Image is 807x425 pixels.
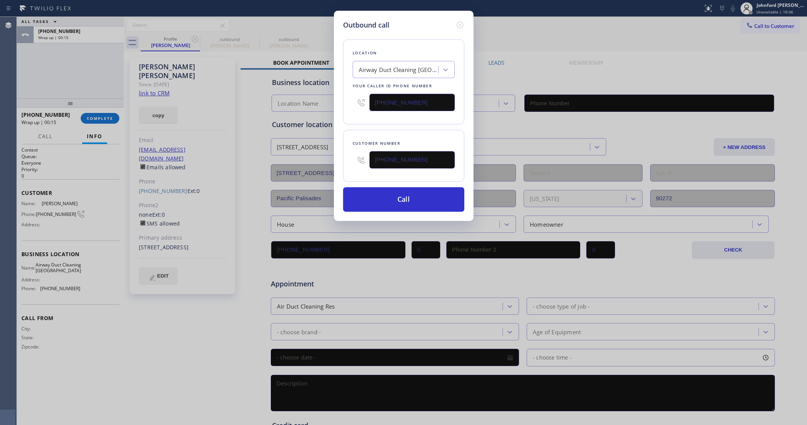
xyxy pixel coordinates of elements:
div: Location [353,49,455,57]
input: (123) 456-7890 [369,94,455,111]
button: Call [343,187,464,212]
input: (123) 456-7890 [369,151,455,168]
div: Your caller id phone number [353,82,455,90]
div: Airway Duct Cleaning [GEOGRAPHIC_DATA] [359,65,439,74]
div: Customer number [353,139,455,147]
h5: Outbound call [343,20,389,30]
